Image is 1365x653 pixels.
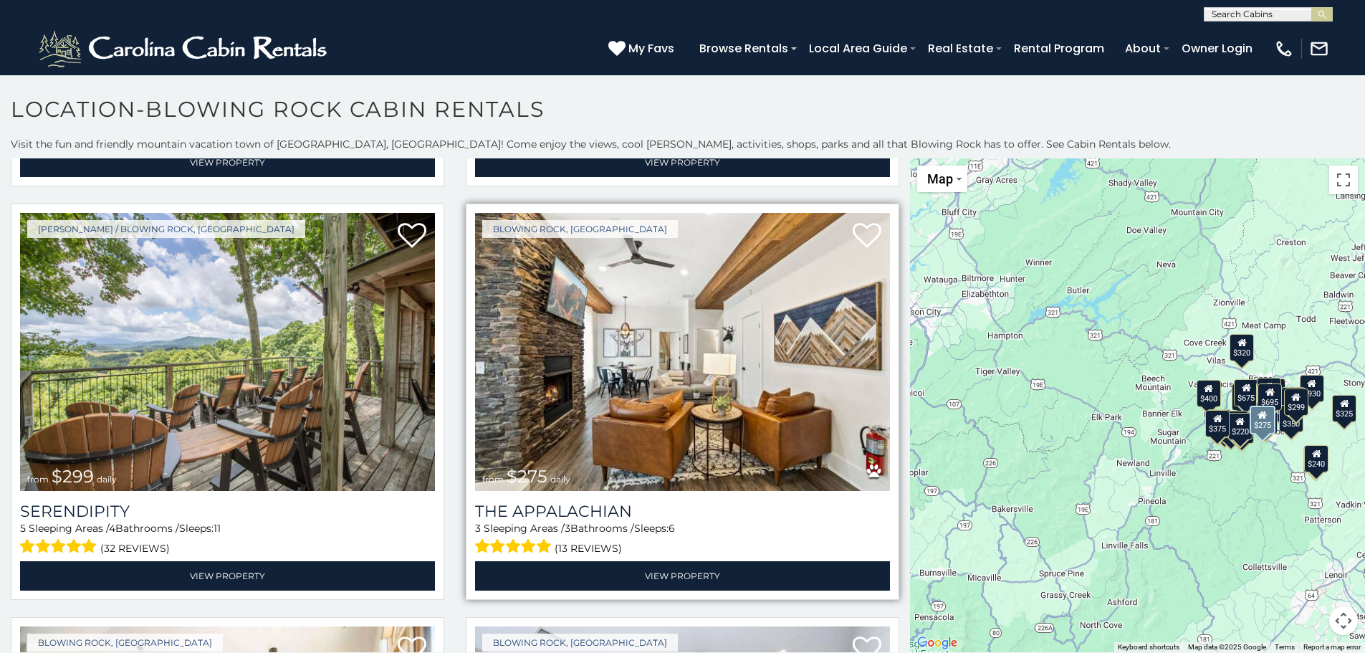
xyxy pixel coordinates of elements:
[917,166,967,192] button: Change map style
[475,213,890,491] a: The Appalachian from $275 daily
[36,27,333,70] img: White-1-2.png
[1329,166,1358,194] button: Toggle fullscreen view
[1303,643,1361,651] a: Report a map error
[1174,36,1260,61] a: Owner Login
[1220,414,1244,442] div: $355
[27,220,305,238] a: [PERSON_NAME] / Blowing Rock, [GEOGRAPHIC_DATA]
[1274,39,1294,59] img: phone-regular-white.png
[628,39,674,57] span: My Favs
[550,474,570,485] span: daily
[1304,445,1328,472] div: $285
[1118,36,1168,61] a: About
[1309,39,1329,59] img: mail-regular-white.png
[914,634,961,652] img: Google
[20,213,435,491] img: Serendipity
[27,474,49,485] span: from
[1275,643,1295,651] a: Terms (opens in new tab)
[1228,412,1253,439] div: $220
[853,221,881,252] a: Add to favorites
[1257,378,1281,405] div: $150
[52,466,94,487] span: $299
[1279,404,1303,432] div: $350
[1205,409,1230,437] div: $375
[1007,36,1111,61] a: Rental Program
[1230,333,1255,361] div: $320
[482,634,678,652] a: Blowing Rock, [GEOGRAPHIC_DATA]
[1329,606,1358,635] button: Map camera controls
[20,561,435,591] a: View Property
[100,539,170,558] span: (32 reviews)
[97,474,117,485] span: daily
[692,36,795,61] a: Browse Rentals
[1305,445,1329,472] div: $240
[1197,380,1221,407] div: $400
[1207,409,1231,437] div: $410
[1284,389,1308,416] div: $299
[475,502,890,521] a: The Appalachian
[1224,411,1248,438] div: $165
[1118,642,1179,652] button: Keyboard shortcuts
[1230,416,1254,444] div: $345
[921,36,1000,61] a: Real Estate
[475,561,890,591] a: View Property
[1235,378,1259,406] div: $675
[1188,643,1266,651] span: Map data ©2025 Google
[20,521,435,558] div: Sleeping Areas / Bathrooms / Sleeps:
[482,220,678,238] a: Blowing Rock, [GEOGRAPHIC_DATA]
[109,522,115,535] span: 4
[555,539,622,558] span: (13 reviews)
[802,36,914,61] a: Local Area Guide
[398,221,426,252] a: Add to favorites
[20,502,435,521] a: Serendipity
[608,39,678,58] a: My Favs
[214,522,221,535] span: 11
[475,521,890,558] div: Sleeping Areas / Bathrooms / Sleeps:
[914,634,961,652] a: Open this area in Google Maps (opens a new window)
[507,466,547,487] span: $275
[1250,405,1275,434] div: $275
[1282,387,1306,414] div: $226
[475,522,481,535] span: 3
[20,522,26,535] span: 5
[475,213,890,491] img: The Appalachian
[27,634,223,652] a: Blowing Rock, [GEOGRAPHIC_DATA]
[927,171,953,186] span: Map
[482,474,504,485] span: from
[20,148,435,177] a: View Property
[565,522,570,535] span: 3
[1258,383,1283,410] div: $695
[20,213,435,491] a: Serendipity from $299 daily
[1232,383,1256,410] div: $315
[475,148,890,177] a: View Property
[1300,374,1324,401] div: $930
[1333,394,1357,421] div: $325
[669,522,675,535] span: 6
